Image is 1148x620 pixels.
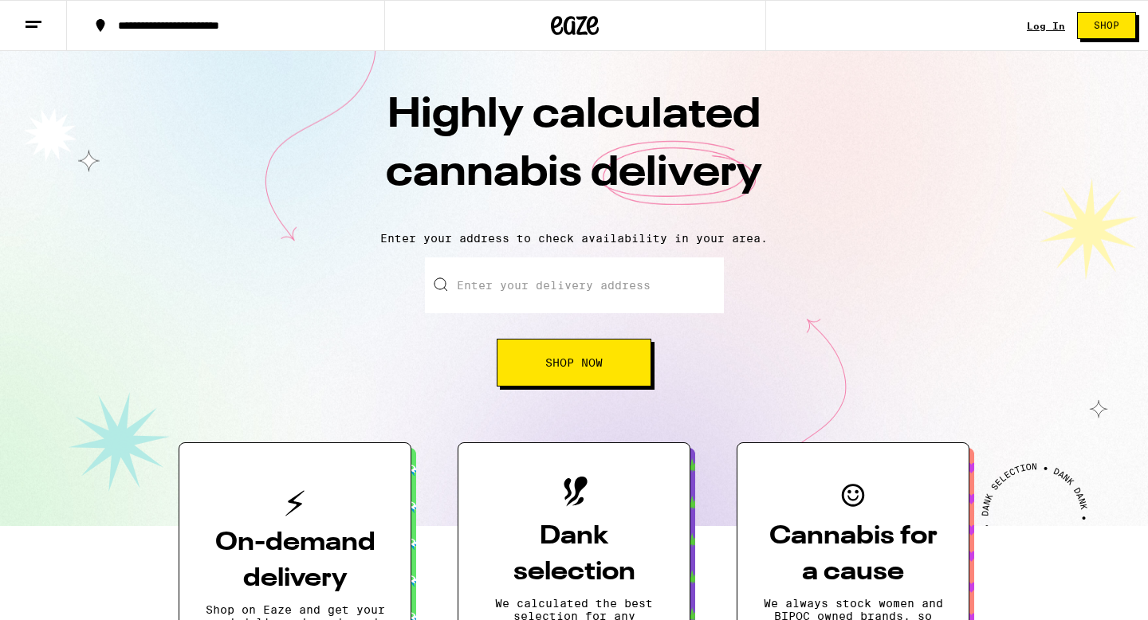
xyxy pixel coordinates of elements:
h3: On-demand delivery [205,525,385,597]
a: Log In [1027,21,1065,31]
input: Enter your delivery address [425,257,724,313]
span: Shop Now [545,357,603,368]
a: Shop [1065,12,1148,39]
p: Enter your address to check availability in your area. [16,232,1132,245]
h3: Cannabis for a cause [763,519,943,591]
h3: Dank selection [484,519,664,591]
h1: Highly calculated cannabis delivery [295,87,853,219]
span: Shop [1094,21,1119,30]
span: Hi. Need any help? [10,11,115,24]
button: Shop Now [497,339,651,387]
button: Shop [1077,12,1136,39]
